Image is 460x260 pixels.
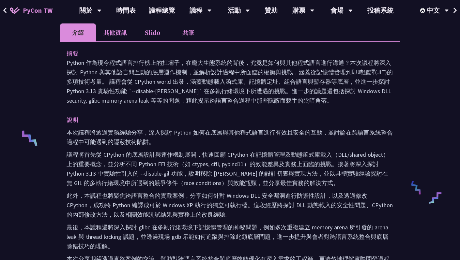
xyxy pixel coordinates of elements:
img: Home icon of PyCon TW 2025 [10,7,20,14]
p: 此外，本議程也將聚焦跨語言整合的實戰案例，分享如何針對 Windows DLL 安全漏洞進行防禦性設計，以及透過修改 CPython，成功將 Python 編譯成可於 Windows XP 執行... [67,191,393,219]
a: PyCon TW [3,2,59,19]
li: 其他資訊 [96,23,134,41]
p: 說明 [67,115,380,124]
img: Locale Icon [420,8,427,13]
p: 本次議程將透過實務經驗分享，深入探討 Python 如何在底層與其他程式語言進行有效且安全的互動，並討論在跨語言系統整合過程中可能遇到的隱蔽技術陷阱。 [67,128,393,147]
p: Python 作為現今程式語言排行榜上的扛壩子，在龐大生態系統的背後，究竟是如何與其他程式語言進行溝通？本次議程將深入探討 Python 與其他語言間互動的底層運作機制，並解析設計過程中所面臨的... [67,58,393,105]
p: 議程將首先從 CPython 的底層設計與運作機制展開，快速回顧 CPython 在記憶體管理及動態函式庫載入（DLL/shared object）上的重要概念，並分析不同 Python FFI... [67,150,393,188]
li: 共筆 [170,23,206,41]
p: 最後，本議程還將深入探討 glibc 在多執行緒環境下記憶體管理的神秘問題，例如多次重複建立 memory arena 所引發的 arena leak 與 thread locking 議題，並... [67,223,393,251]
span: PyCon TW [23,6,53,15]
li: Slido [134,23,170,41]
p: 摘要 [67,49,380,58]
li: 介紹 [60,23,96,41]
